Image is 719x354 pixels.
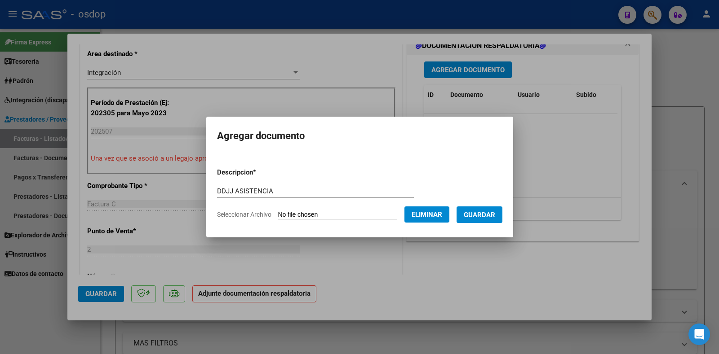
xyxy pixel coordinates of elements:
[457,206,502,223] button: Guardar
[688,323,710,345] div: Open Intercom Messenger
[217,167,303,178] p: Descripcion
[217,127,502,144] h2: Agregar documento
[217,211,271,218] span: Seleccionar Archivo
[404,206,449,223] button: Eliminar
[412,210,442,219] span: Eliminar
[464,211,495,219] span: Guardar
